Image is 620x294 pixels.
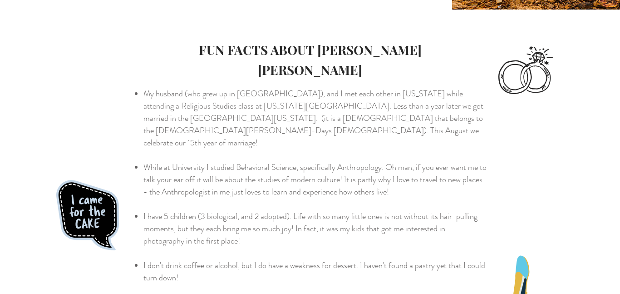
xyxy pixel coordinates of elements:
p: I have 5 children (3 biological, and 2 adopted). Life with so many little ones is not without its... [143,210,487,247]
p: While at University I studied Behavioral Science, specifically Anthropology. Oh man, if you ever ... [143,161,487,198]
span: FUN FACTS ABOUT [PERSON_NAME] [PERSON_NAME] [199,41,422,78]
iframe: Wix Chat [577,251,620,294]
span: I don't drink coffee or alcohol, but I do have a weakness for dessert. I haven't found a pastry y... [143,259,485,284]
span: My husband (who grew up in [GEOGRAPHIC_DATA]), and I met each other in [US_STATE] while attending... [143,88,483,149]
